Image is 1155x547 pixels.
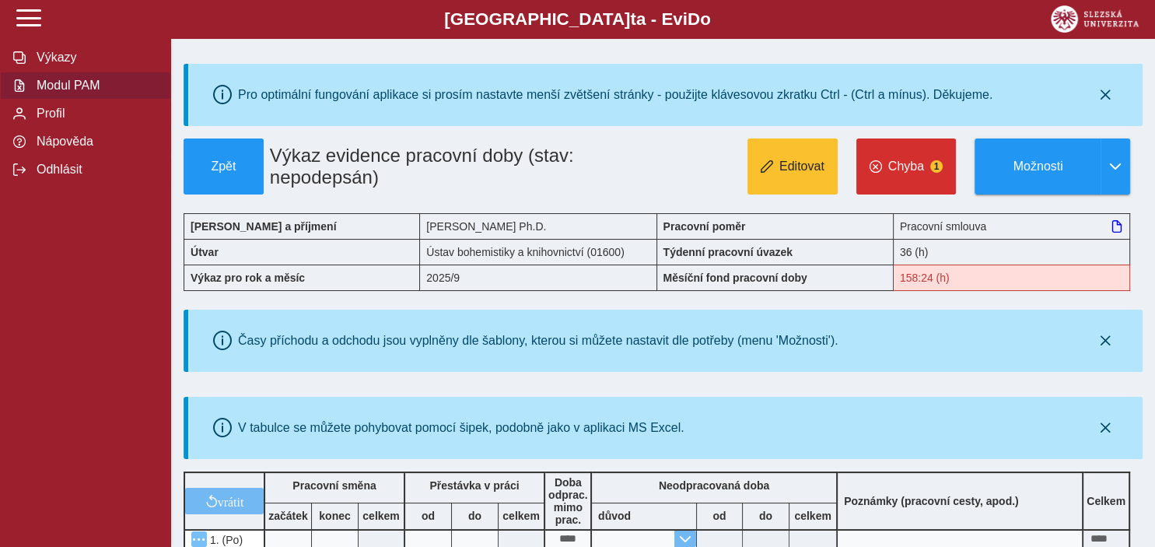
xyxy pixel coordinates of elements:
div: 2025/9 [420,265,656,291]
div: Ústav bohemistiky a knihovnictví (01600) [420,239,656,265]
span: 1 [930,160,943,173]
b: celkem [499,510,544,522]
button: vrátit [185,488,264,514]
span: o [700,9,711,29]
div: [PERSON_NAME] Ph.D. [420,213,656,239]
span: Zpět [191,160,257,174]
span: 1. (Po) [207,534,243,546]
div: Pracovní smlouva [894,213,1130,239]
div: Fond pracovní doby (158:24 h) a součet hodin (176 h) se neshodují! [894,265,1130,291]
div: Pro optimální fungování aplikace si prosím nastavte menší zvětšení stránky - použijte klávesovou ... [238,88,992,102]
b: od [405,510,451,522]
span: Výkazy [32,51,158,65]
b: začátek [265,510,311,522]
b: Přestávka v práci [429,479,519,492]
b: [PERSON_NAME] a příjmení [191,220,336,233]
span: Odhlásit [32,163,158,177]
span: Nápověda [32,135,158,149]
button: Zpět [184,139,264,195]
b: Celkem [1087,495,1125,507]
b: konec [312,510,358,522]
button: Možnosti [975,139,1101,195]
span: Editovat [779,160,824,174]
b: Poznámky (pracovní cesty, apod.) [838,495,1025,507]
b: do [743,510,789,522]
b: Pracovní směna [292,479,376,492]
div: Časy příchodu a odchodu jsou vyplněny dle šablony, kterou si můžete nastavit dle potřeby (menu 'M... [238,334,838,348]
img: logo_web_su.png [1051,5,1139,33]
b: Doba odprac. mimo prac. [548,476,588,526]
b: Pracovní poměr [663,220,746,233]
b: Měsíční fond pracovní doby [663,272,807,284]
b: celkem [359,510,404,522]
span: vrátit [218,495,244,507]
b: důvod [598,510,631,522]
b: do [452,510,498,522]
button: Menu [191,531,207,547]
div: 36 (h) [894,239,1130,265]
span: Modul PAM [32,79,158,93]
b: celkem [789,510,836,522]
h1: Výkaz evidence pracovní doby (stav: nepodepsán) [264,139,583,195]
button: Chyba1 [856,139,956,195]
b: [GEOGRAPHIC_DATA] a - Evi [47,9,1108,30]
b: Týdenní pracovní úvazek [663,246,793,258]
b: Neodpracovaná doba [659,479,769,492]
b: Útvar [191,246,219,258]
b: od [697,510,742,522]
span: Profil [32,107,158,121]
span: t [630,9,635,29]
b: Výkaz pro rok a měsíc [191,272,305,284]
button: Editovat [747,139,838,195]
span: Chyba [888,160,924,174]
span: Možnosti [988,160,1088,174]
div: V tabulce se můžete pohybovat pomocí šipek, podobně jako v aplikaci MS Excel. [238,421,684,435]
span: D [688,9,700,29]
